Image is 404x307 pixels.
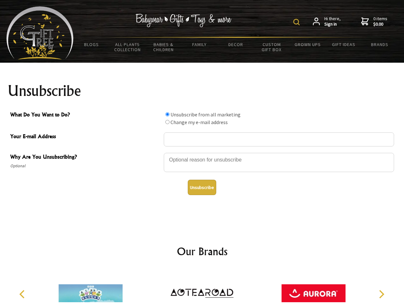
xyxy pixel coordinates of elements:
strong: Sign in [324,21,341,27]
a: All Plants Collection [110,38,146,56]
label: Unsubscribe from all marketing [170,111,241,118]
a: Babies & Children [146,38,182,56]
a: Gift Ideas [326,38,362,51]
a: Hi there,Sign in [313,16,341,27]
a: Family [182,38,218,51]
a: 0 items$0.00 [361,16,387,27]
h1: Unsubscribe [8,83,397,98]
a: Grown Ups [289,38,326,51]
button: Unsubscribe [188,180,216,195]
span: Why Are You Unsubscribing? [10,153,161,162]
a: Brands [362,38,398,51]
label: Change my e-mail address [170,119,228,125]
span: Hi there, [324,16,341,27]
img: product search [293,19,300,25]
input: What Do You Want to Do? [165,120,170,124]
span: Your E-mail Address [10,132,161,142]
input: Your E-mail Address [164,132,394,146]
h2: Our Brands [13,244,392,259]
span: What Do You Want to Do? [10,111,161,120]
strong: $0.00 [373,21,387,27]
input: What Do You Want to Do? [165,112,170,116]
span: 0 items [373,16,387,27]
button: Next [374,287,388,301]
img: Babyware - Gifts - Toys and more... [6,6,74,59]
textarea: Why Are You Unsubscribing? [164,153,394,172]
a: Decor [218,38,254,51]
a: Custom Gift Box [254,38,290,56]
a: BLOGS [74,38,110,51]
img: Babywear - Gifts - Toys & more [136,14,232,27]
button: Previous [16,287,30,301]
span: Optional [10,162,161,170]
